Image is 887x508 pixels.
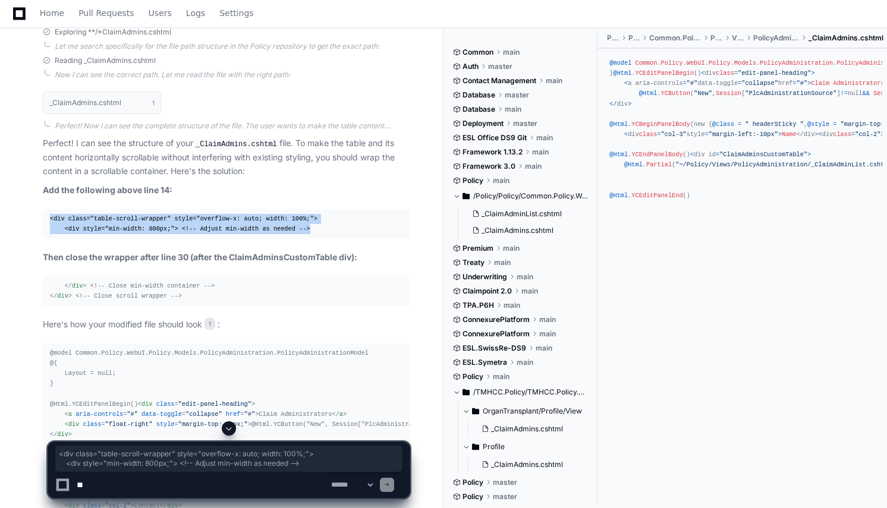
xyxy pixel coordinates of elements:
[72,282,83,289] span: div
[55,42,410,51] div: Let me search specifically for the file path structure in the Policy repository to get the exact ...
[76,411,123,418] span: aria-controls
[90,215,171,222] span: "table-scroll-wrapper"
[513,119,537,128] span: master
[463,62,479,71] span: Auth
[525,162,542,171] span: main
[661,59,683,67] span: Policy
[607,33,618,43] span: Policy
[185,411,222,418] span: "collapse"
[141,411,182,418] span: data-toggle
[40,10,64,17] span: Home
[156,400,175,408] span: class
[68,225,79,232] span: div
[453,187,589,206] button: /Policy/Policy/Common.Policy.WebUI/Policy/Views/PolicyAdministration
[463,189,470,203] svg: Directory
[690,151,694,158] span: <
[68,215,87,222] span: class
[463,76,536,86] span: Contact Management
[182,225,310,232] span: <!-- Adjust min-width as needed -->
[753,33,799,43] span: PolicyAdministration
[833,121,836,128] span: =
[521,286,538,296] span: main
[661,90,690,97] span: YCButton
[493,372,509,381] span: main
[463,385,470,399] svg: Directory
[503,48,520,57] span: main
[807,151,811,158] span: >
[609,58,875,201] div: . . . . . . @{ null; } . () div a aria controls data toggle href </a> div style . ( , [ ] null [ ...
[141,400,152,408] span: div
[65,421,251,428] span: < = = >
[710,33,722,43] span: Policy
[712,80,716,87] span: -
[628,33,640,43] span: Policy
[628,100,631,108] span: >
[504,301,520,310] span: main
[127,411,137,418] span: "#"
[463,372,483,381] span: Policy
[463,329,530,339] span: ConnexurePlatform
[244,411,255,418] span: "#"
[841,90,848,97] span: !=
[55,70,410,80] div: Now I can see the correct path. Let me read the file with the right path:
[624,80,628,87] span: <
[609,100,617,108] span: </
[49,99,121,106] h1: _ClaimAdmins.cshtml
[55,121,410,131] div: Perfect! Now I can see the complete structure of the file. The user wants to make the table conte...
[639,131,658,138] span: class
[463,90,495,100] span: Database
[219,10,253,17] span: Settings
[807,121,829,128] span: @style
[83,225,101,232] span: style
[639,90,658,97] span: @Html
[782,131,797,138] span: Name
[811,80,829,87] span: Claim
[43,185,172,195] strong: Add the following above line 14:
[473,191,589,201] span: /Policy/Policy/Common.Policy.WebUI/Policy/Views/PolicyAdministration
[809,33,883,43] span: _ClaimAdmins.cshtml
[532,147,549,157] span: main
[624,161,643,168] span: @Html
[631,121,690,128] span: YCBeginPanelBody
[851,131,855,138] span: =
[175,215,193,222] span: style
[50,292,72,299] span: </ >
[635,59,657,67] span: Common
[473,387,589,397] span: /TMHCC.Policy/TMHCC.Policy.WebUi.v1/Policy/Views
[539,329,556,339] span: main
[657,131,660,138] span: =
[650,80,653,87] span: -
[741,80,778,87] span: "collapse"
[197,215,314,222] span: "overflow-x: auto; width: 100%;"
[631,192,682,199] span: YCEditPanelEnd
[631,151,682,158] span: YCEndPanelBody
[467,206,581,222] button: _ClaimAdminList.cshtml
[734,59,756,67] span: Models
[517,358,533,367] span: main
[609,192,628,199] span: @Html
[493,176,509,185] span: main
[156,421,175,428] span: style
[463,315,530,324] span: ConnexurePlatform
[609,121,628,128] span: @Html
[463,272,507,282] span: Underwriting
[186,10,205,17] span: Logs
[701,70,704,77] span: <
[863,90,870,97] span: &&
[503,244,520,253] span: main
[205,318,215,330] span: 1
[738,70,811,77] span: "edit-panel-heading"
[463,119,504,128] span: Deployment
[833,80,884,87] span: Administrators
[833,131,851,138] span: class
[463,301,494,310] span: TPA.P6H
[43,91,161,114] button: _ClaimAdmins.cshtml1
[463,105,495,114] span: Database
[880,131,884,138] span: >
[609,59,631,67] span: @model
[745,121,804,128] span: " headerSticky "
[624,131,628,138] span: <
[463,147,523,157] span: Framework 1.13.2
[138,400,255,408] span: < = >
[716,70,734,77] span: class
